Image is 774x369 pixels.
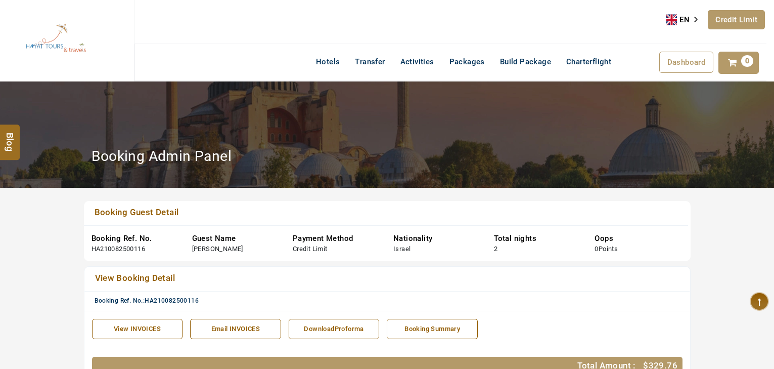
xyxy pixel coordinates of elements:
[4,133,17,141] span: Blog
[708,10,765,29] a: Credit Limit
[566,57,611,66] span: Charterflight
[595,233,680,244] div: Oops
[667,58,706,67] span: Dashboard
[92,319,183,340] a: View INVOICES
[666,12,705,27] aside: Language selected: English
[666,12,705,27] div: Language
[393,244,411,254] div: Israel
[92,233,177,244] div: Booking Ref. No.
[92,147,232,165] h2: Booking Admin Panel
[393,233,479,244] div: Nationality
[631,55,651,65] span: Flight
[741,55,753,67] span: 0
[95,297,688,305] div: Booking Ref. No.:
[492,52,559,72] a: Build Package
[192,233,278,244] div: Guest Name
[442,52,492,72] a: Packages
[392,324,472,334] div: Booking Summary
[308,52,347,72] a: Hotels
[8,5,104,73] img: The Royal Line Holidays
[393,52,442,72] a: Activities
[293,233,378,244] div: Payment Method
[494,233,579,244] div: Total nights
[559,52,619,72] a: Charterflight
[95,273,175,283] span: View Booking Detail
[666,12,705,27] a: EN
[293,244,328,254] div: Credit Limit
[619,52,659,62] a: Flight
[98,324,177,334] div: View INVOICES
[718,52,759,74] a: 0
[599,245,618,253] span: Points
[595,245,598,253] span: 0
[289,319,380,340] a: DownloadProforma
[145,297,199,304] span: HA210082500116
[387,319,478,340] a: Booking Summary
[347,52,392,72] a: Transfer
[92,244,146,254] div: HA210082500116
[190,319,281,340] a: Email INVOICES
[494,244,497,254] div: 2
[92,206,624,220] a: Booking Guest Detail
[192,244,243,254] div: [PERSON_NAME]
